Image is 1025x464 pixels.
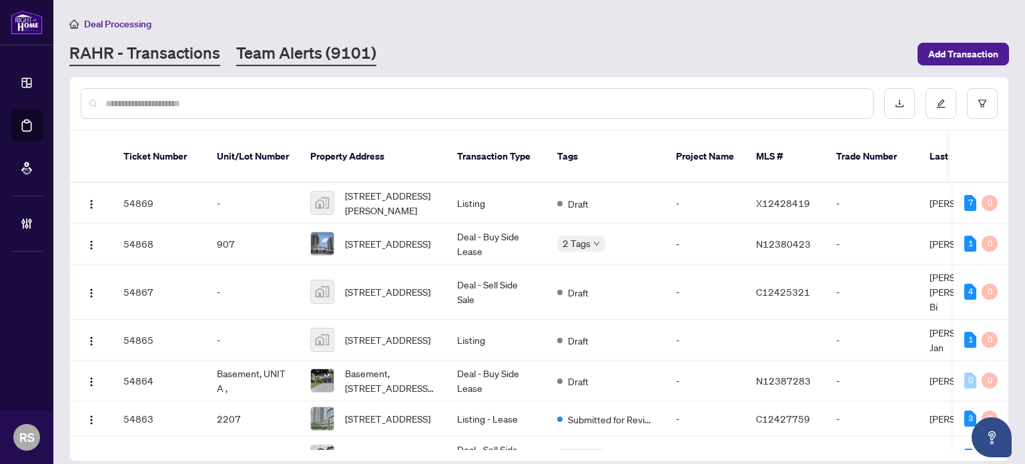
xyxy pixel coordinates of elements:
img: thumbnail-img [311,232,334,255]
td: Basement, UNIT A , [206,361,300,401]
span: Basement, [STREET_ADDRESS][PERSON_NAME] [345,366,436,395]
a: Team Alerts (9101) [236,42,376,66]
span: [STREET_ADDRESS][PERSON_NAME] [345,188,436,218]
td: [PERSON_NAME] [PERSON_NAME] Bi [919,264,1019,320]
span: Draft [568,196,589,211]
span: [STREET_ADDRESS] [345,449,430,464]
span: download [895,99,904,108]
div: 7 [964,195,976,211]
td: 54865 [113,320,206,361]
th: Project Name [665,131,745,183]
td: 907 [206,224,300,264]
td: Listing - Lease [446,401,547,437]
th: Property Address [300,131,446,183]
div: 0 [982,332,998,348]
span: Draft [568,374,589,389]
span: C12425321 [756,286,810,298]
td: - [825,264,919,320]
span: N12387283 [756,375,811,387]
td: - [206,320,300,361]
td: - [825,361,919,401]
button: Logo [81,408,102,429]
button: download [884,88,915,119]
img: thumbnail-img [311,407,334,430]
button: Logo [81,281,102,302]
td: [PERSON_NAME]-Jan [919,320,1019,361]
td: - [206,264,300,320]
div: 3 [964,411,976,427]
th: MLS # [745,131,825,183]
button: Logo [81,192,102,214]
img: thumbnail-img [311,192,334,214]
td: - [665,264,745,320]
td: - [665,224,745,264]
td: Deal - Sell Side Sale [446,264,547,320]
img: Logo [86,377,97,387]
td: 54863 [113,401,206,437]
span: C12427759 [756,413,810,425]
div: 0 [982,195,998,211]
td: [PERSON_NAME] [919,224,1019,264]
td: [PERSON_NAME] [919,183,1019,224]
a: RAHR - Transactions [69,42,220,66]
span: Draft [568,285,589,300]
th: Ticket Number [113,131,206,183]
span: Draft [568,333,589,348]
button: Open asap [972,417,1012,457]
div: 1 [964,332,976,348]
img: Logo [86,240,97,250]
button: Logo [81,233,102,254]
span: [STREET_ADDRESS] [345,236,430,251]
span: [STREET_ADDRESS] [345,332,430,347]
span: [STREET_ADDRESS] [345,411,430,426]
img: thumbnail-img [311,328,334,351]
span: X12428419 [756,197,810,209]
span: filter [978,99,987,108]
td: 2207 [206,401,300,437]
span: edit [936,99,946,108]
span: RS [19,428,35,447]
td: Listing [446,320,547,361]
th: Transaction Type [446,131,547,183]
button: edit [926,88,956,119]
img: Logo [86,336,97,346]
td: - [665,401,745,437]
button: Logo [81,329,102,351]
td: 54868 [113,224,206,264]
td: 54869 [113,183,206,224]
div: 0 [982,373,998,389]
td: 54867 [113,264,206,320]
div: 0 [982,411,998,427]
td: [PERSON_NAME] [919,401,1019,437]
span: down [593,240,600,247]
div: 1 [964,236,976,252]
span: Add Transaction [928,43,998,65]
td: - [206,183,300,224]
span: 2 Tags [563,236,591,251]
td: [PERSON_NAME] [919,361,1019,401]
img: Logo [86,199,97,210]
span: [STREET_ADDRESS] [345,284,430,299]
img: thumbnail-img [311,369,334,392]
div: 0 [982,236,998,252]
td: - [825,320,919,361]
button: filter [967,88,998,119]
div: 0 [982,284,998,300]
th: Tags [547,131,665,183]
span: N12380423 [756,238,811,250]
img: Logo [86,288,97,298]
button: Add Transaction [918,43,1009,65]
div: 0 [964,373,976,389]
span: home [69,19,79,29]
td: - [825,183,919,224]
img: Logo [86,415,97,425]
img: thumbnail-img [311,280,334,303]
td: - [665,183,745,224]
span: Submitted for Review [568,412,655,427]
td: Deal - Buy Side Lease [446,361,547,401]
span: Deal Processing [84,18,151,30]
div: 4 [964,284,976,300]
button: Logo [81,370,102,391]
td: - [825,224,919,264]
img: logo [11,10,43,35]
